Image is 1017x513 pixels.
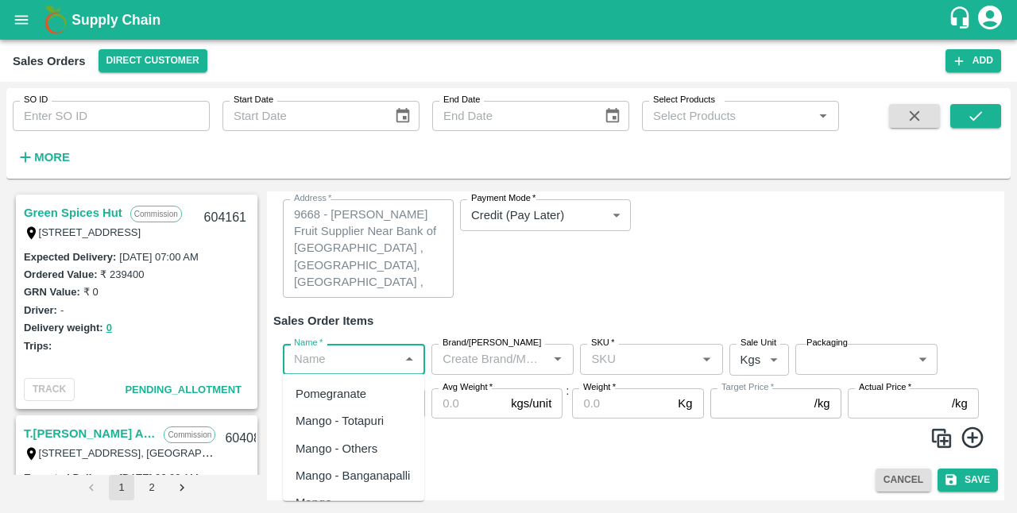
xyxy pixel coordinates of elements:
[741,351,761,368] p: Kgs
[294,206,443,291] textarea: 9668 - [PERSON_NAME] Fruit Supplier Near Bank of [GEOGRAPHIC_DATA] , [GEOGRAPHIC_DATA], [GEOGRAPH...
[813,106,833,126] button: Open
[976,3,1004,37] div: account of current user
[13,51,86,71] div: Sales Orders
[109,475,134,500] button: page 1
[215,420,276,457] div: 604088
[24,472,116,484] label: Expected Delivery :
[547,349,568,369] button: Open
[106,319,112,337] button: 0
[222,101,381,131] input: Start Date
[388,101,418,131] button: Choose date
[39,226,141,238] label: [STREET_ADDRESS]
[273,314,373,327] strong: Sales Order Items
[164,426,215,443] p: Commission
[443,337,541,349] label: Brand/[PERSON_NAME]
[436,349,543,369] input: Create Brand/Marka
[583,381,616,394] label: Weight
[443,94,480,106] label: End Date
[24,322,103,334] label: Delivery weight:
[139,475,164,500] button: Go to page 2
[24,202,122,223] a: Green Spices Hut
[119,251,198,263] label: [DATE] 07:00 AM
[24,340,52,352] label: Trips:
[99,49,207,72] button: Select DC
[511,395,551,412] p: kgs/unit
[100,268,144,280] label: ₹ 239400
[294,192,331,205] label: Address
[930,426,953,450] img: CloneIcon
[288,349,394,369] input: Name
[76,475,197,500] nav: pagination navigation
[296,385,366,403] div: Pomegranate
[34,151,70,164] strong: More
[945,49,1001,72] button: Add
[273,331,998,461] div: :
[653,94,715,106] label: Select Products
[721,381,774,394] label: Target Price
[294,337,323,349] label: Name
[169,475,195,500] button: Go to next page
[597,101,628,131] button: Choose date
[60,304,64,316] label: -
[585,349,691,369] input: SKU
[741,337,776,349] label: Sale Unit
[952,395,968,412] p: /kg
[296,439,377,457] div: Mango - Others
[24,251,116,263] label: Expected Delivery :
[72,9,948,31] a: Supply Chain
[24,94,48,106] label: SO ID
[72,12,160,28] b: Supply Chain
[471,206,564,224] p: Credit (Pay Later)
[195,199,256,237] div: 604161
[39,446,521,459] label: [STREET_ADDRESS], [GEOGRAPHIC_DATA], [GEOGRAPHIC_DATA], 221007, [GEOGRAPHIC_DATA]
[296,467,410,484] div: Mango - Banganapalli
[296,412,384,430] div: Mango - Totapuri
[234,94,273,106] label: Start Date
[24,286,80,298] label: GRN Value:
[431,388,505,418] input: 0.0
[13,144,74,171] button: More
[814,395,830,412] p: /kg
[876,469,931,492] button: Cancel
[572,388,671,418] input: 0.0
[399,349,420,369] button: Close
[647,106,808,126] input: Select Products
[83,286,99,298] label: ₹ 0
[696,349,717,369] button: Open
[130,206,182,222] p: Commission
[432,101,591,131] input: End Date
[119,472,198,484] label: [DATE] 06:00 AM
[443,381,493,394] label: Avg Weight
[24,304,57,316] label: Driver:
[24,268,97,280] label: Ordered Value:
[471,192,536,205] label: Payment Mode
[678,395,692,412] p: Kg
[591,337,614,349] label: SKU
[24,423,156,444] a: T.[PERSON_NAME] And Sons
[806,337,848,349] label: Packaging
[40,4,72,36] img: logo
[948,6,976,34] div: customer-support
[859,381,911,394] label: Actual Price
[13,101,210,131] input: Enter SO ID
[938,469,998,492] button: Save
[125,384,242,395] span: Pending_Allotment
[3,2,40,38] button: open drawer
